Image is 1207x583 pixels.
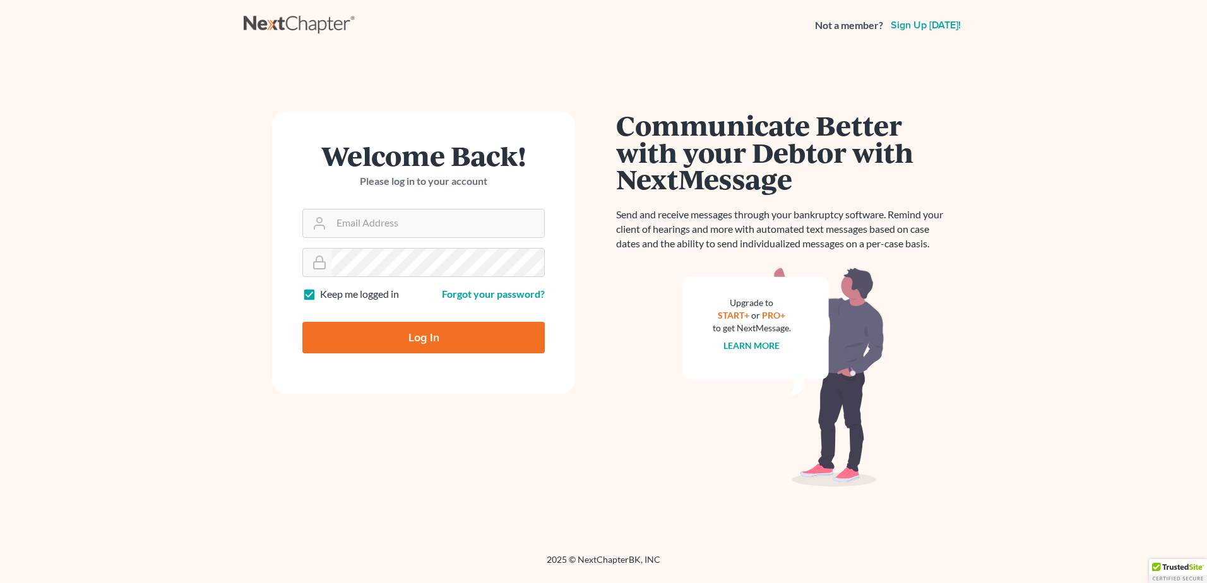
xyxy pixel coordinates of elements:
[682,266,884,487] img: nextmessage_bg-59042aed3d76b12b5cd301f8e5b87938c9018125f34e5fa2b7a6b67550977c72.svg
[888,20,963,30] a: Sign up [DATE]!
[331,209,544,237] input: Email Address
[752,310,761,321] span: or
[302,142,545,169] h1: Welcome Back!
[1149,559,1207,583] div: TrustedSite Certified
[815,18,883,33] strong: Not a member?
[713,322,791,334] div: to get NextMessage.
[724,340,780,351] a: Learn more
[320,287,399,302] label: Keep me logged in
[763,310,786,321] a: PRO+
[718,310,750,321] a: START+
[713,297,791,309] div: Upgrade to
[302,322,545,353] input: Log In
[616,112,951,192] h1: Communicate Better with your Debtor with NextMessage
[442,288,545,300] a: Forgot your password?
[302,174,545,189] p: Please log in to your account
[616,208,951,251] p: Send and receive messages through your bankruptcy software. Remind your client of hearings and mo...
[244,553,963,576] div: 2025 © NextChapterBK, INC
